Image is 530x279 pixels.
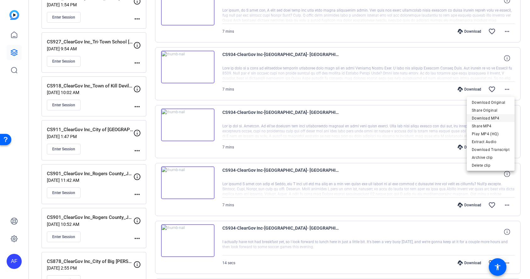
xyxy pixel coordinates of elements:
[472,130,510,138] span: Play MP4 (HQ)
[472,146,510,153] span: Download Transcript
[472,162,510,169] span: Delete clip
[472,138,510,146] span: Extract Audio
[472,114,510,122] span: Download MP4
[472,154,510,161] span: Archive clip
[472,99,510,106] span: Download Original
[472,107,510,114] span: Share Original
[472,122,510,130] span: Share MP4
